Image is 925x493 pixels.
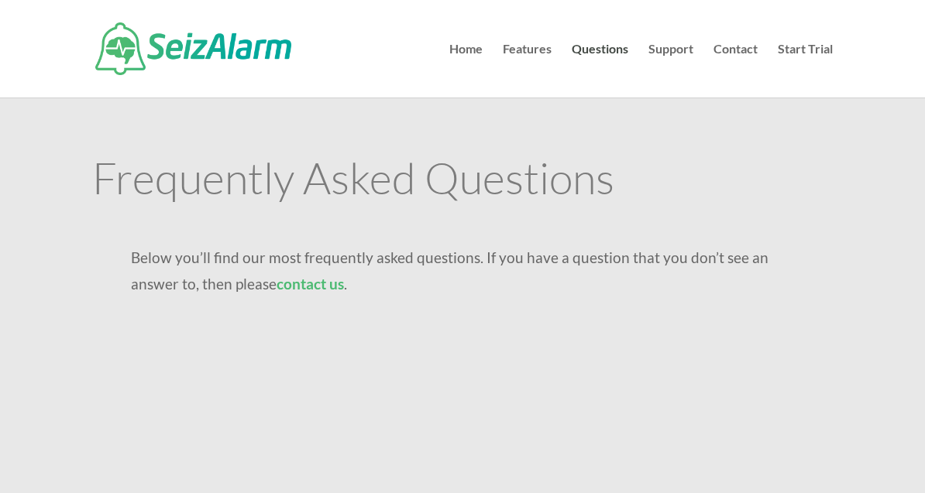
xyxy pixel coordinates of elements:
a: contact us [277,275,344,293]
img: SeizAlarm [95,22,291,75]
h1: Frequently Asked Questions [92,156,832,207]
iframe: Help widget launcher [787,433,908,476]
a: Questions [572,43,628,98]
a: Features [503,43,552,98]
a: Home [449,43,483,98]
a: Start Trial [778,43,833,98]
a: Contact [714,43,758,98]
p: Below you’ll find our most frequently asked questions. If you have a question that you don’t see ... [131,245,793,297]
a: Support [648,43,693,98]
